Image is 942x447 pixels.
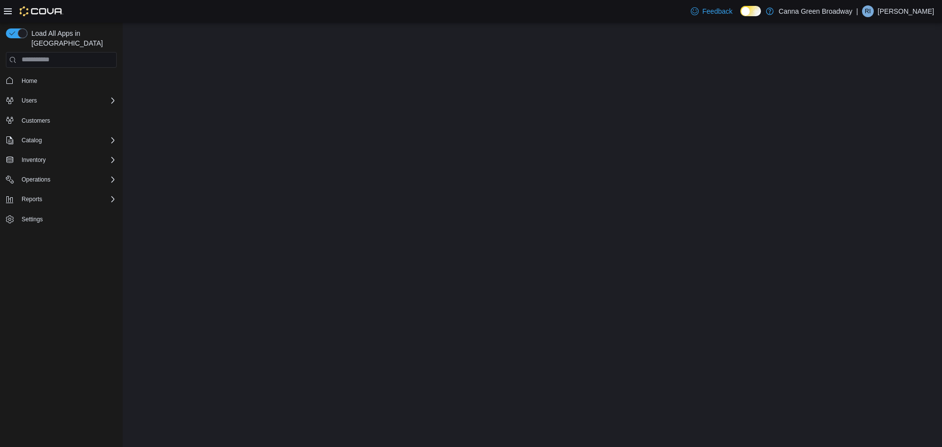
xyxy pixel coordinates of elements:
[22,136,42,144] span: Catalog
[18,134,46,146] button: Catalog
[18,174,117,185] span: Operations
[18,213,117,225] span: Settings
[18,75,117,87] span: Home
[18,213,47,225] a: Settings
[2,133,121,147] button: Catalog
[2,94,121,107] button: Users
[18,154,117,166] span: Inventory
[18,95,41,106] button: Users
[22,97,37,105] span: Users
[2,212,121,226] button: Settings
[22,117,50,125] span: Customers
[18,193,46,205] button: Reports
[18,154,50,166] button: Inventory
[2,192,121,206] button: Reports
[878,5,934,17] p: [PERSON_NAME]
[2,113,121,128] button: Customers
[22,176,51,184] span: Operations
[856,5,858,17] p: |
[862,5,874,17] div: Raven Irwin
[2,173,121,186] button: Operations
[740,16,741,17] span: Dark Mode
[18,174,54,185] button: Operations
[18,95,117,106] span: Users
[703,6,733,16] span: Feedback
[22,215,43,223] span: Settings
[18,115,54,127] a: Customers
[18,75,41,87] a: Home
[687,1,736,21] a: Feedback
[22,156,46,164] span: Inventory
[2,74,121,88] button: Home
[865,5,871,17] span: RI
[27,28,117,48] span: Load All Apps in [GEOGRAPHIC_DATA]
[20,6,63,16] img: Cova
[740,6,761,16] input: Dark Mode
[22,195,42,203] span: Reports
[22,77,37,85] span: Home
[18,114,117,127] span: Customers
[2,153,121,167] button: Inventory
[18,134,117,146] span: Catalog
[18,193,117,205] span: Reports
[779,5,852,17] p: Canna Green Broadway
[6,70,117,252] nav: Complex example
